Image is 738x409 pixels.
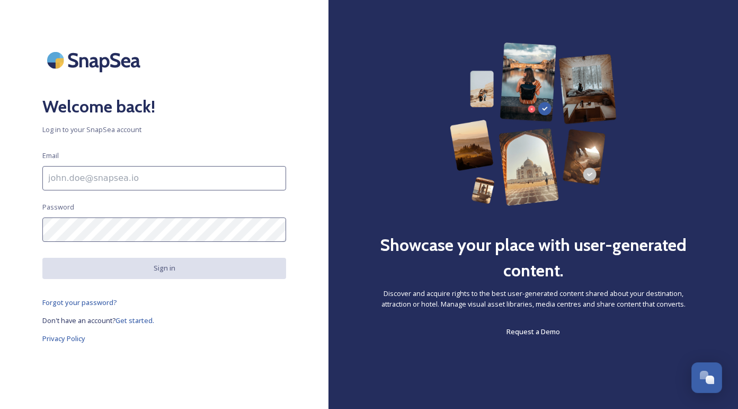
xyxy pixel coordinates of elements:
span: Password [42,202,74,212]
button: Sign in [42,258,286,279]
span: Forgot your password? [42,298,117,307]
span: Get started. [115,316,154,325]
span: Email [42,151,59,161]
img: 63b42ca75bacad526042e722_Group%20154-p-800.png [450,42,617,206]
span: Log in to your SnapSea account [42,125,286,135]
button: Open Chat [691,362,722,393]
a: Request a Demo [506,325,560,338]
a: Privacy Policy [42,332,286,345]
span: Discover and acquire rights to the best user-generated content shared about your destination, att... [371,289,696,309]
span: Privacy Policy [42,334,85,343]
a: Don't have an account?Get started. [42,314,286,327]
span: Request a Demo [506,327,560,336]
span: Don't have an account? [42,316,115,325]
h2: Welcome back! [42,94,286,119]
input: john.doe@snapsea.io [42,166,286,190]
img: SnapSea Logo [42,42,148,78]
a: Forgot your password? [42,296,286,309]
h2: Showcase your place with user-generated content. [371,232,696,283]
